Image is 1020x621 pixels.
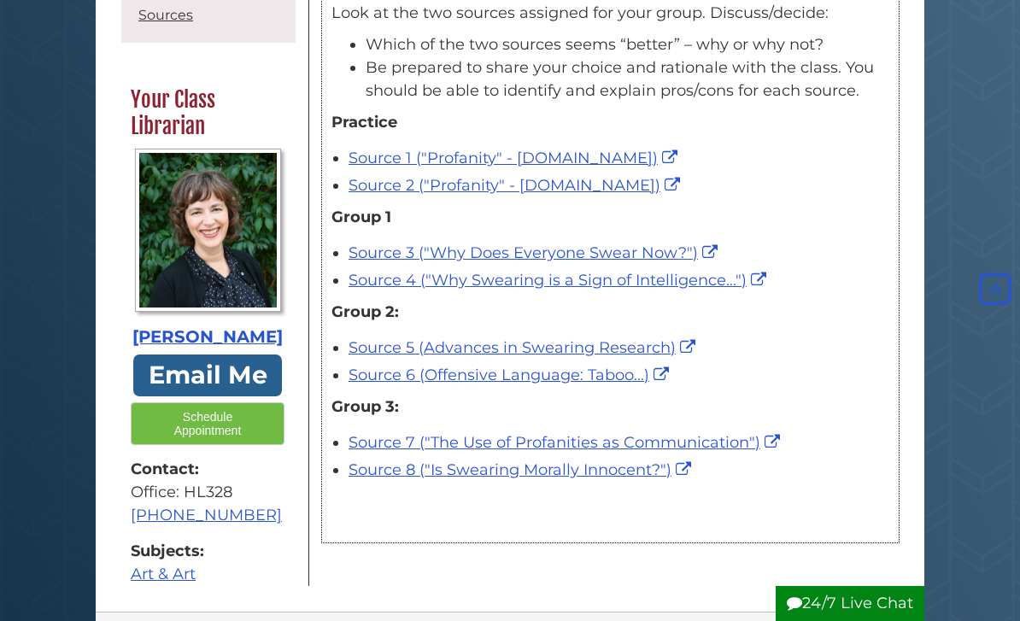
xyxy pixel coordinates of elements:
button: Schedule Appointment [131,402,284,445]
a: Source 4 ("Why Swearing is a Sign of Intelligence...") [349,271,771,290]
li: Be prepared to share your choice and rationale with the class. You should be able to identify and... [366,56,889,103]
a: Source 7 ("The Use of Profanities as Communication") [349,433,784,452]
h2: Your Class Librarian [122,86,293,140]
a: Source 3 ("Why Does Everyone Swear Now?") [349,243,722,262]
strong: Practice [331,113,397,132]
strong: Group 3: [331,397,399,416]
strong: Group 2: [331,302,399,321]
div: [PERSON_NAME] [131,325,284,350]
a: Back to Top [975,279,1016,298]
strong: Contact: [131,458,284,481]
a: Email Me [133,354,282,396]
li: Which of the two sources seems “better” – why or why not? [366,33,889,56]
a: Source 2 ("Profanity" - [DOMAIN_NAME]) [349,176,684,195]
img: Profile Photo [135,149,281,312]
strong: Group 1 [331,208,391,226]
strong: Subjects: [131,540,284,563]
a: Source 5 (Advances in Swearing Research) [349,338,700,357]
a: [PHONE_NUMBER] [131,506,282,524]
a: Profile Photo [PERSON_NAME] [131,149,284,350]
a: Source 1 ("Profanity" - [DOMAIN_NAME]) [349,149,682,167]
div: Office: HL328 [131,481,284,504]
a: Art & Art History [131,565,196,606]
p: Look at the two sources assigned for your group. Discuss/decide: [331,2,889,25]
button: 24/7 Live Chat [776,586,924,621]
a: Source 8 ("Is Swearing Morally Innocent?") [349,460,695,479]
a: Source 6 (Offensive Language: Taboo...) [349,366,673,384]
